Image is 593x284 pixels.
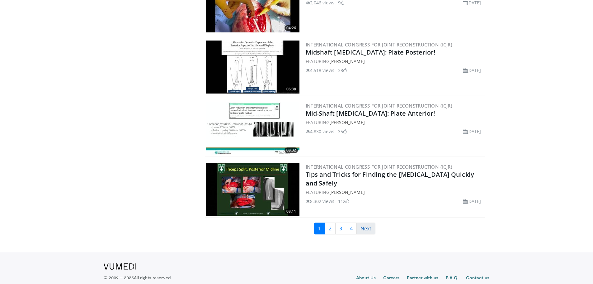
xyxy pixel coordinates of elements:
li: 35 [338,128,347,135]
a: 2 [325,223,336,234]
a: Mid-Shaft [MEDICAL_DATA]: Plate Anterior! [306,109,435,118]
a: [PERSON_NAME] [329,119,365,125]
a: Careers [383,275,400,282]
a: 3 [335,223,346,234]
span: All rights reserved [134,275,170,280]
a: Contact us [466,275,490,282]
div: FEATURING [306,58,484,65]
a: About Us [356,275,376,282]
a: Midshaft [MEDICAL_DATA]: Plate Posterior! [306,48,436,56]
a: 08:11 [206,163,299,216]
img: 801ffded-a4ef-4fd9-8340-43f305896b75.300x170_q85_crop-smart_upscale.jpg [206,163,299,216]
li: 4,518 views [306,67,334,74]
a: International Congress for Joint Reconstruction (ICJR) [306,103,453,109]
a: 1 [314,223,325,234]
img: VuMedi Logo [104,263,136,270]
li: 38 [338,67,347,74]
li: 112 [338,198,349,205]
a: 4 [346,223,357,234]
div: FEATURING [306,189,484,195]
nav: Search results pages [205,223,485,234]
li: 8,302 views [306,198,334,205]
a: Partner with us [407,275,438,282]
li: [DATE] [463,198,481,205]
a: International Congress for Joint Reconstruction (ICJR) [306,164,453,170]
a: [PERSON_NAME] [329,58,365,64]
li: [DATE] [463,67,481,74]
a: Next [356,223,375,234]
img: 9a49a6d5-f56d-4466-942c-4d5ab907cd8e.300x170_q85_crop-smart_upscale.jpg [206,102,299,155]
a: 08:32 [206,102,299,155]
span: 08:11 [285,209,298,214]
span: 08:32 [285,147,298,153]
span: 04:26 [285,25,298,31]
span: 06:38 [285,86,298,92]
img: 134bc2bc-8758-4032-9fbe-732d1371c847.300x170_q85_crop-smart_upscale.jpg [206,41,299,94]
li: 4,830 views [306,128,334,135]
li: [DATE] [463,128,481,135]
div: FEATURING [306,119,484,126]
a: F.A.Q. [446,275,458,282]
a: [PERSON_NAME] [329,189,365,195]
p: © 2009 – 2025 [104,275,171,281]
a: 06:38 [206,41,299,94]
a: Tips and Tricks for Finding the [MEDICAL_DATA] Quickly and Safely [306,170,474,187]
a: International Congress for Joint Reconstruction (ICJR) [306,41,453,48]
